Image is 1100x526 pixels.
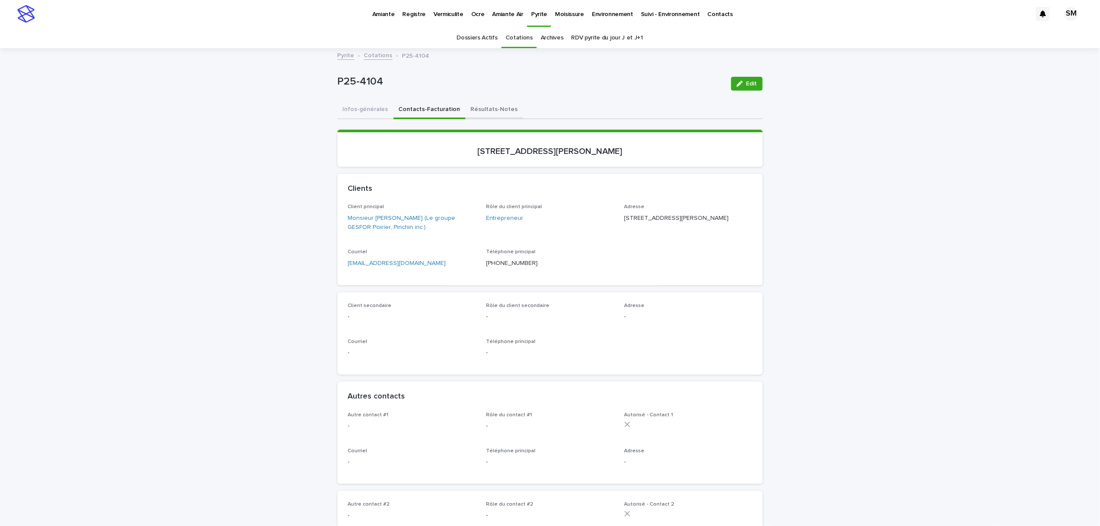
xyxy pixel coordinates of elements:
[624,303,645,308] span: Adresse
[486,511,614,520] p: -
[348,260,446,266] a: [EMAIL_ADDRESS][DOMAIN_NAME]
[624,412,673,418] span: Autorisé - Contact 1
[348,184,373,194] h2: Clients
[541,28,564,48] a: Archives
[506,28,533,48] a: Cotations
[486,348,614,357] p: -
[364,50,393,60] a: Cotations
[624,204,645,209] span: Adresse
[624,448,645,454] span: Adresse
[731,77,763,91] button: Edit
[348,303,392,308] span: Client secondaire
[486,502,533,507] span: Rôle du contact #2
[348,421,476,431] p: -
[486,421,614,431] p: -
[486,303,549,308] span: Rôle du client secondaire
[348,448,368,454] span: Courriel
[348,412,389,418] span: Autre contact #1
[486,249,535,255] span: Téléphone principal
[624,457,752,467] p: -
[624,502,675,507] span: Autorisé - Contact 2
[486,457,614,467] p: -
[486,312,614,321] p: -
[348,249,368,255] span: Courriel
[486,204,542,209] span: Rôle du client principal
[457,28,498,48] a: Dossiers Actifs
[486,259,614,268] p: [PHONE_NUMBER]
[348,312,476,321] p: -
[466,101,523,119] button: Résultats-Notes
[394,101,466,119] button: Contacts-Facturation
[338,50,355,60] a: Pyrite
[348,502,390,507] span: Autre contact #2
[402,50,430,60] p: P25-4104
[348,146,752,157] p: [STREET_ADDRESS][PERSON_NAME]
[348,457,476,467] p: -
[571,28,644,48] a: RDV pyrite du jour J et J+1
[338,75,724,88] p: P25-4104
[338,101,394,119] button: Infos-générales
[17,5,35,23] img: stacker-logo-s-only.png
[624,312,752,321] p: -
[486,448,535,454] span: Téléphone principal
[486,339,535,344] span: Téléphone principal
[348,348,476,357] p: -
[1064,7,1078,21] div: SM
[348,204,384,209] span: Client principal
[486,412,532,418] span: Rôle du contact #1
[348,214,476,232] a: Monsieur [PERSON_NAME] (Le groupe GESFOR Poirier, Pinchin inc.)
[348,339,368,344] span: Courriel
[348,392,405,402] h2: Autres contacts
[486,214,523,223] a: Entrepreneur
[624,214,752,223] p: [STREET_ADDRESS][PERSON_NAME]
[746,81,757,87] span: Edit
[348,511,476,520] p: -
